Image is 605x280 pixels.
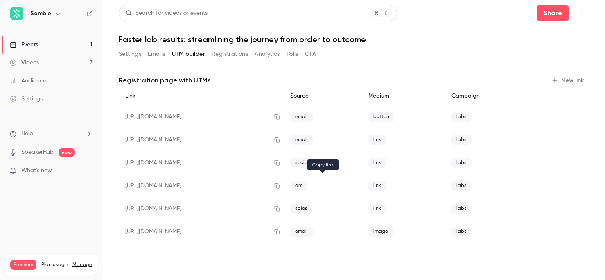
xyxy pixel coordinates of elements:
a: SpeakerHub [21,148,54,157]
div: Medium [362,87,445,105]
span: button [368,112,394,122]
h6: Semble [30,9,51,18]
div: [URL][DOMAIN_NAME] [119,151,284,174]
div: Campaign [445,87,533,105]
span: social [290,158,314,168]
button: Registrations [212,48,248,61]
div: Link [119,87,284,105]
span: Help [21,130,33,138]
span: new [59,148,75,157]
div: [URL][DOMAIN_NAME] [119,128,284,151]
button: UTM builder [172,48,205,61]
span: link [368,135,386,145]
button: Polls [287,48,298,61]
span: Premium [10,260,36,270]
span: labs [451,135,472,145]
button: Analytics [255,48,280,61]
span: labs [451,181,472,191]
a: UTMs [194,75,211,85]
span: What's new [21,166,52,175]
div: [URL][DOMAIN_NAME] [119,220,284,243]
button: Settings [119,48,141,61]
span: image [368,227,393,237]
div: Events [10,41,38,49]
span: Plan usage [41,262,68,268]
span: labs [451,227,472,237]
span: link [368,204,386,214]
span: email [290,112,313,122]
span: email [290,227,313,237]
div: Settings [10,95,43,103]
button: Share [537,5,569,21]
span: link [368,158,386,168]
span: labs [451,204,472,214]
div: Videos [10,59,39,67]
span: labs [451,158,472,168]
p: Registration page with [119,75,211,85]
div: Audience [10,77,46,85]
button: CTA [305,48,316,61]
span: link [368,181,386,191]
h1: Faster lab results: streamlining the journey from order to outcome [119,34,589,44]
iframe: Noticeable Trigger [83,167,93,175]
button: Emails [148,48,165,61]
a: Manage [72,262,92,268]
div: Search for videos or events [126,9,208,18]
div: [URL][DOMAIN_NAME] [119,105,284,129]
div: [URL][DOMAIN_NAME] [119,174,284,197]
button: New link [548,74,589,87]
li: help-dropdown-opener [10,130,93,138]
div: Source [284,87,362,105]
span: sales [290,204,312,214]
span: labs [451,112,472,122]
div: [URL][DOMAIN_NAME] [119,197,284,220]
span: email [290,135,313,145]
img: Semble [10,7,23,20]
span: am [290,181,307,191]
